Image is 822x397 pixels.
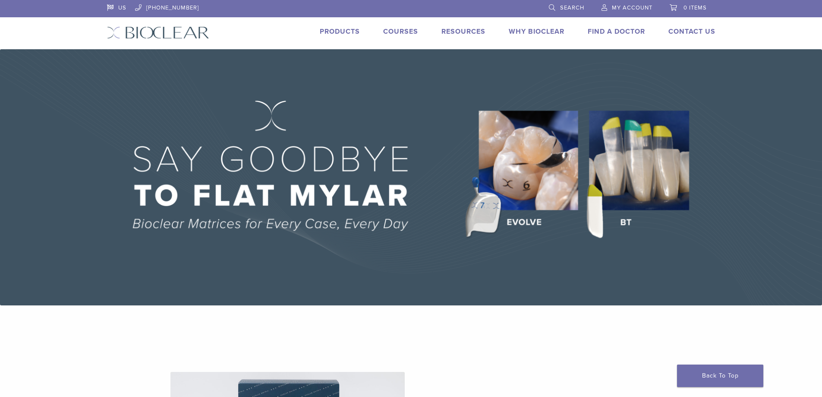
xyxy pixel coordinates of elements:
[560,4,584,11] span: Search
[683,4,707,11] span: 0 items
[677,365,763,387] a: Back To Top
[509,27,564,36] a: Why Bioclear
[383,27,418,36] a: Courses
[107,26,209,39] img: Bioclear
[588,27,645,36] a: Find A Doctor
[668,27,715,36] a: Contact Us
[612,4,652,11] span: My Account
[320,27,360,36] a: Products
[441,27,485,36] a: Resources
